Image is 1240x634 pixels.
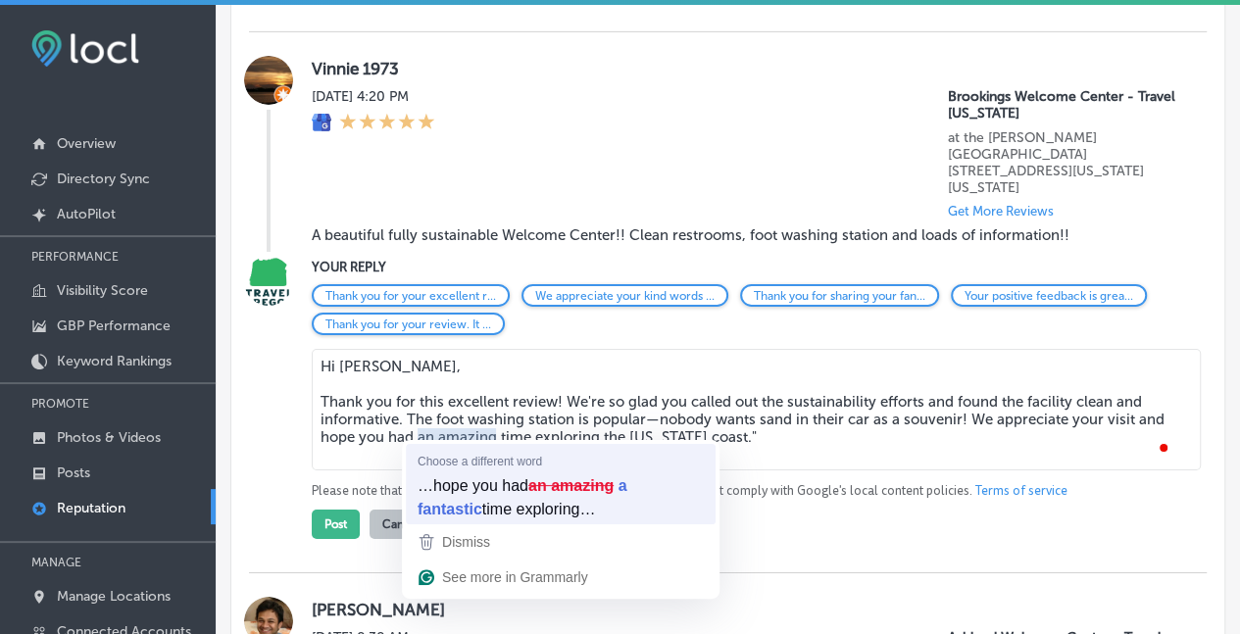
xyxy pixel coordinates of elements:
p: Please note that your reply will be displayed publicly on Google and must comply with Google's lo... [312,482,1183,500]
p: Brookings Welcome Center - Travel Oregon [948,88,1183,122]
p: Keyword Rankings [57,353,172,369]
blockquote: A beautiful fully sustainable Welcome Center!! Clean restrooms, foot washing station and loads of... [312,226,1117,244]
p: Photos & Videos [57,429,161,446]
p: Your positive feedback is greatly appreciated. We look forward to welcoming you again soon. [965,289,1133,303]
p: GBP Performance [57,317,171,334]
p: Overview [57,135,116,152]
p: Manage Locations [57,588,171,605]
p: at the Crissey Field State Recreation Site 8331 14433 Oregon Coast Highway [948,129,1183,196]
p: Thank you for sharing your fantastic experience. We are committed to maintaining a high standard ... [754,289,925,303]
p: AutoPilot [57,206,116,222]
p: Thank you for your excellent review. We are delighted to hear about your positive experience at B... [325,289,496,303]
p: Directory Sync [57,171,150,187]
label: [PERSON_NAME] [312,600,1183,619]
img: Image [244,257,293,306]
p: Posts [57,464,90,481]
label: Vinnie 1973 [312,59,1183,78]
p: Thank you for your review. It is rewarding to know that we met your expectations at Brookings Wel... [325,317,491,331]
textarea: To enrich screen reader interactions, please activate Accessibility in Grammarly extension settings [312,349,1201,470]
button: Cancel [370,510,433,539]
p: We appreciate your kind words and are thrilled that you enjoyed your visit. Thank you for your su... [535,289,715,303]
p: Reputation [57,500,125,516]
p: Visibility Score [57,282,148,299]
button: Post [312,510,360,539]
label: [DATE] 4:20 PM [312,88,435,105]
a: Terms of service [975,482,1067,500]
img: fda3e92497d09a02dc62c9cd864e3231.png [31,30,139,67]
p: Get More Reviews [948,204,1054,219]
label: YOUR REPLY [312,260,1183,274]
div: 5 Stars [339,113,435,133]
